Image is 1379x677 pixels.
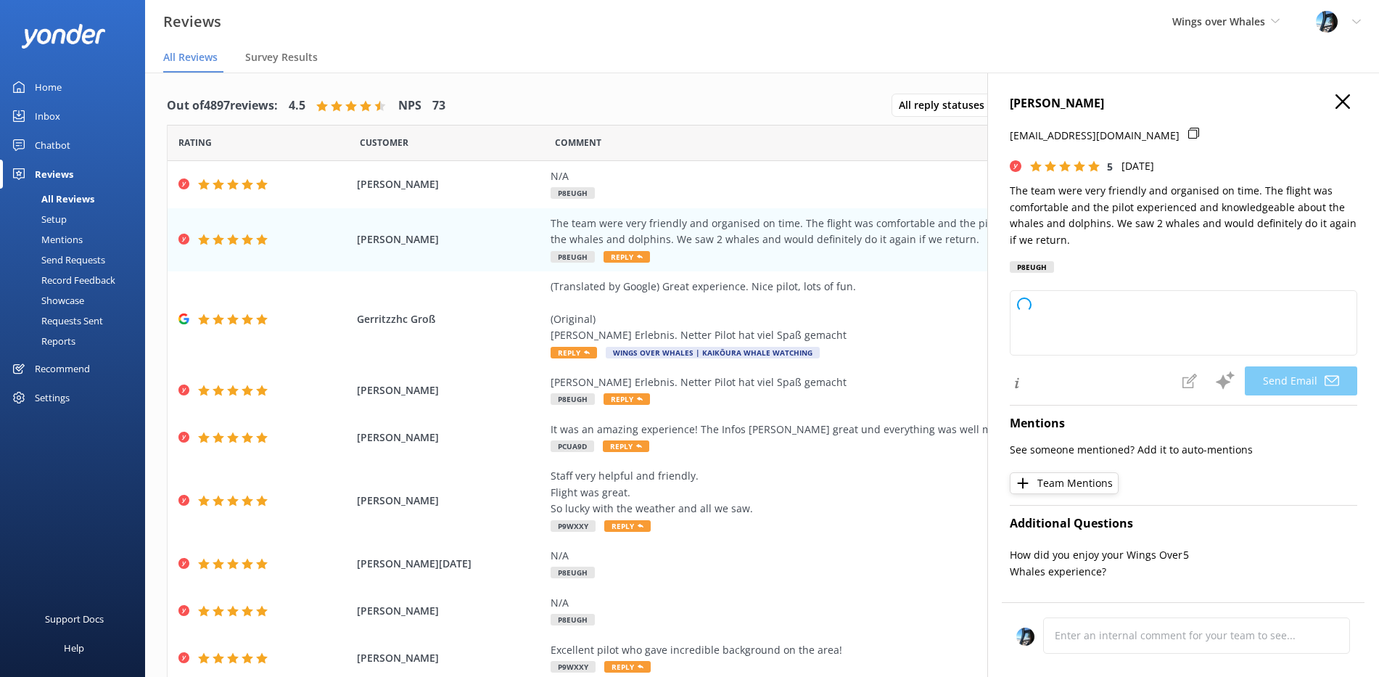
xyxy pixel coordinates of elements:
p: [EMAIL_ADDRESS][DOMAIN_NAME] [1010,128,1180,144]
div: Excellent pilot who gave incredible background on the area! [551,642,1211,658]
span: Reply [603,440,649,452]
div: Requests Sent [9,311,103,331]
p: See someone mentioned? Add it to auto-mentions [1010,442,1357,458]
div: Showcase [9,290,84,311]
h4: Mentions [1010,414,1357,433]
span: Date [360,136,408,149]
span: P8EUGH [551,567,595,578]
div: Inbox [35,102,60,131]
div: Send Requests [9,250,105,270]
span: Wings over Whales [1172,15,1265,28]
span: [PERSON_NAME][DATE] [357,556,543,572]
div: Help [64,633,84,662]
span: [PERSON_NAME] [357,176,543,192]
h4: 73 [432,97,445,115]
a: Send Requests [9,250,145,270]
div: Setup [9,209,67,229]
span: PCUA9D [551,440,594,452]
span: [PERSON_NAME] [357,650,543,666]
div: N/A [551,548,1211,564]
span: Gerritzzhc Groß [357,311,543,327]
img: yonder-white-logo.png [22,24,105,48]
img: 145-1635463833.jpg [1316,11,1338,33]
span: All Reviews [163,50,218,65]
div: Record Feedback [9,270,115,290]
span: Reply [604,393,650,405]
div: N/A [551,168,1211,184]
div: Settings [35,383,70,412]
a: Record Feedback [9,270,145,290]
div: Support Docs [45,604,104,633]
button: Team Mentions [1010,472,1119,494]
div: [PERSON_NAME] Erlebnis. Netter Pilot hat viel Spaß gemacht [551,374,1211,390]
span: [PERSON_NAME] [357,603,543,619]
span: P9WXXY [551,661,596,673]
div: Mentions [9,229,83,250]
span: P9WXXY [551,520,596,532]
div: N/A [551,595,1211,611]
span: Wings Over Whales | Kaikōura Whale Watching [606,347,820,358]
div: The team were very friendly and organised on time. The flight was comfortable and the pilot exper... [551,216,1211,248]
h4: 4.5 [289,97,305,115]
span: P8EUGH [551,251,595,263]
div: Reports [9,331,75,351]
h3: Reviews [163,10,221,33]
p: [DATE] [1121,158,1154,174]
img: 145-1635463833.jpg [1016,628,1034,646]
span: P8EUGH [551,187,595,199]
span: Reply [604,520,651,532]
span: P8EUGH [551,614,595,625]
span: [PERSON_NAME] [357,493,543,509]
h4: [PERSON_NAME] [1010,94,1357,113]
a: Requests Sent [9,311,145,331]
div: All Reviews [9,189,94,209]
span: Reply [604,661,651,673]
h4: Out of 4897 reviews: [167,97,278,115]
p: The team were very friendly and organised on time. The flight was comfortable and the pilot exper... [1010,183,1357,248]
a: Setup [9,209,145,229]
div: It was an amazing experience! The Infos [PERSON_NAME] great und everything was well managed. [551,422,1211,438]
div: Recommend [35,354,90,383]
span: [PERSON_NAME] [357,430,543,446]
h4: NPS [398,97,421,115]
span: Reply [604,251,650,263]
a: Showcase [9,290,145,311]
a: Reports [9,331,145,351]
div: Reviews [35,160,73,189]
h4: Additional Questions [1010,514,1357,533]
span: [PERSON_NAME] [357,382,543,398]
p: 5 [1184,547,1358,563]
span: Survey Results [245,50,318,65]
span: 5 [1107,160,1113,173]
span: Question [555,136,601,149]
span: [PERSON_NAME] [357,231,543,247]
a: All Reviews [9,189,145,209]
span: Date [178,136,212,149]
div: Chatbot [35,131,70,160]
span: Reply [551,347,597,358]
p: How did you enjoy your Wings Over Whales experience? [1010,547,1184,580]
div: (Translated by Google) Great experience. Nice pilot, lots of fun. (Original) [PERSON_NAME] Erlebn... [551,279,1211,344]
div: P8EUGH [1010,261,1054,273]
a: Mentions [9,229,145,250]
span: P8EUGH [551,393,595,405]
div: Home [35,73,62,102]
button: Close [1335,94,1350,110]
span: All reply statuses [899,97,993,113]
div: Staff very helpful and friendly. Flight was great. So lucky with the weather and all we saw. [551,468,1211,517]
